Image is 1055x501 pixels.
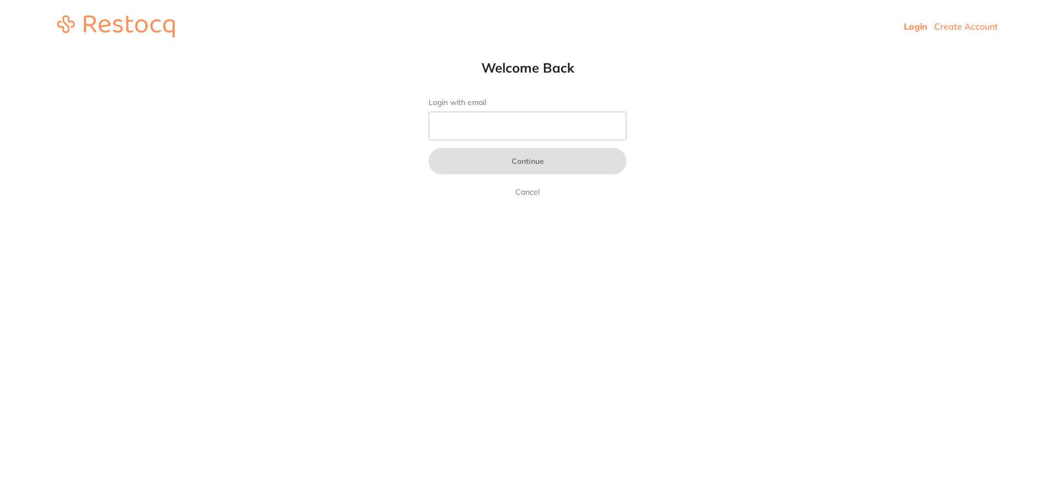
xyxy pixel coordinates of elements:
label: Login with email [429,98,626,107]
a: Login [904,21,928,32]
a: Create Account [934,21,998,32]
button: Continue [429,148,626,174]
img: restocq_logo.svg [57,15,175,37]
h1: Welcome Back [407,59,648,76]
a: Cancel [513,185,542,199]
